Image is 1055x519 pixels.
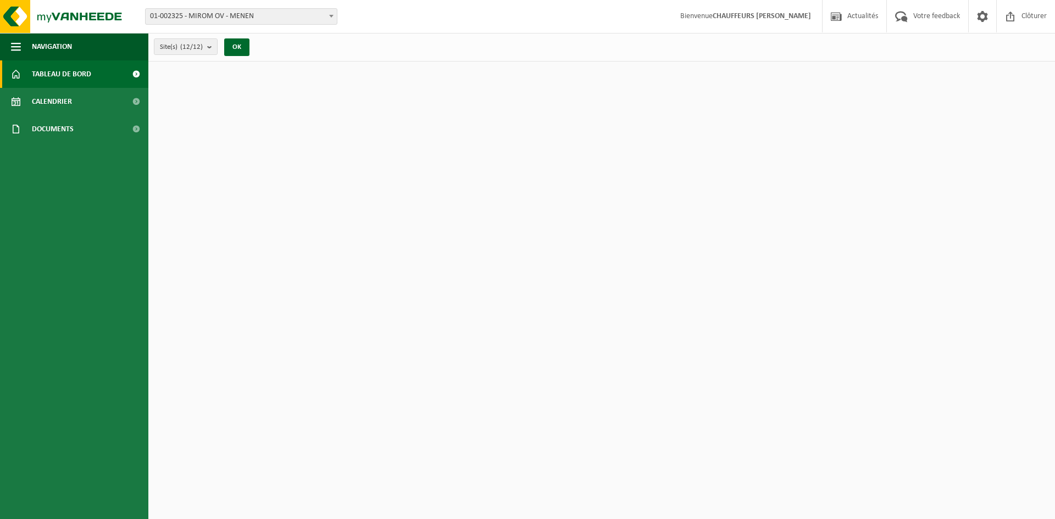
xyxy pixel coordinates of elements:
[713,12,811,20] strong: CHAUFFEURS [PERSON_NAME]
[224,38,249,56] button: OK
[145,8,337,25] span: 01-002325 - MIROM OV - MENEN
[180,43,203,51] count: (12/12)
[32,115,74,143] span: Documents
[146,9,337,24] span: 01-002325 - MIROM OV - MENEN
[154,38,218,55] button: Site(s)(12/12)
[160,39,203,55] span: Site(s)
[32,60,91,88] span: Tableau de bord
[32,33,72,60] span: Navigation
[32,88,72,115] span: Calendrier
